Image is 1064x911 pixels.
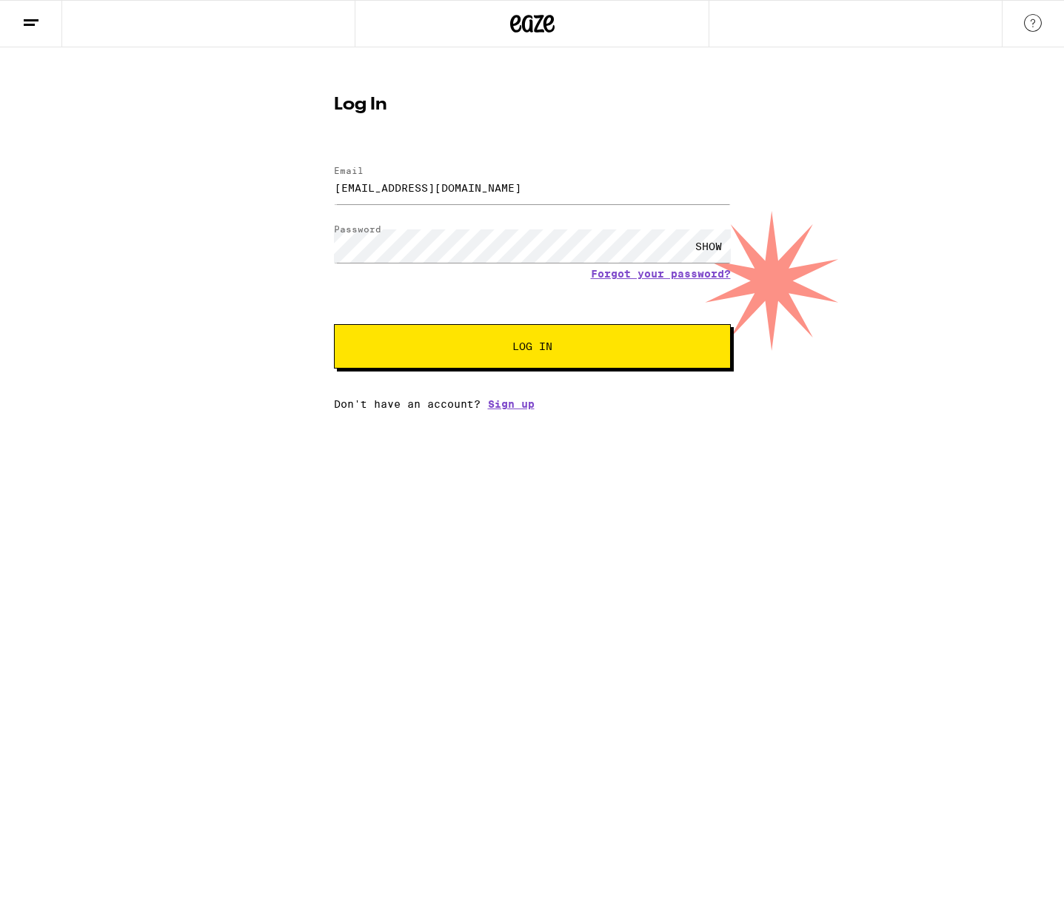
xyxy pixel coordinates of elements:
label: Password [334,224,381,234]
span: Log In [512,341,552,352]
a: Sign up [488,398,535,410]
a: Forgot your password? [591,268,731,280]
h1: Log In [334,96,731,114]
div: SHOW [686,229,731,263]
button: Log In [334,324,731,369]
div: Don't have an account? [334,398,731,410]
label: Email [334,166,364,175]
input: Email [334,171,731,204]
span: Hi. Need any help? [9,10,107,22]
